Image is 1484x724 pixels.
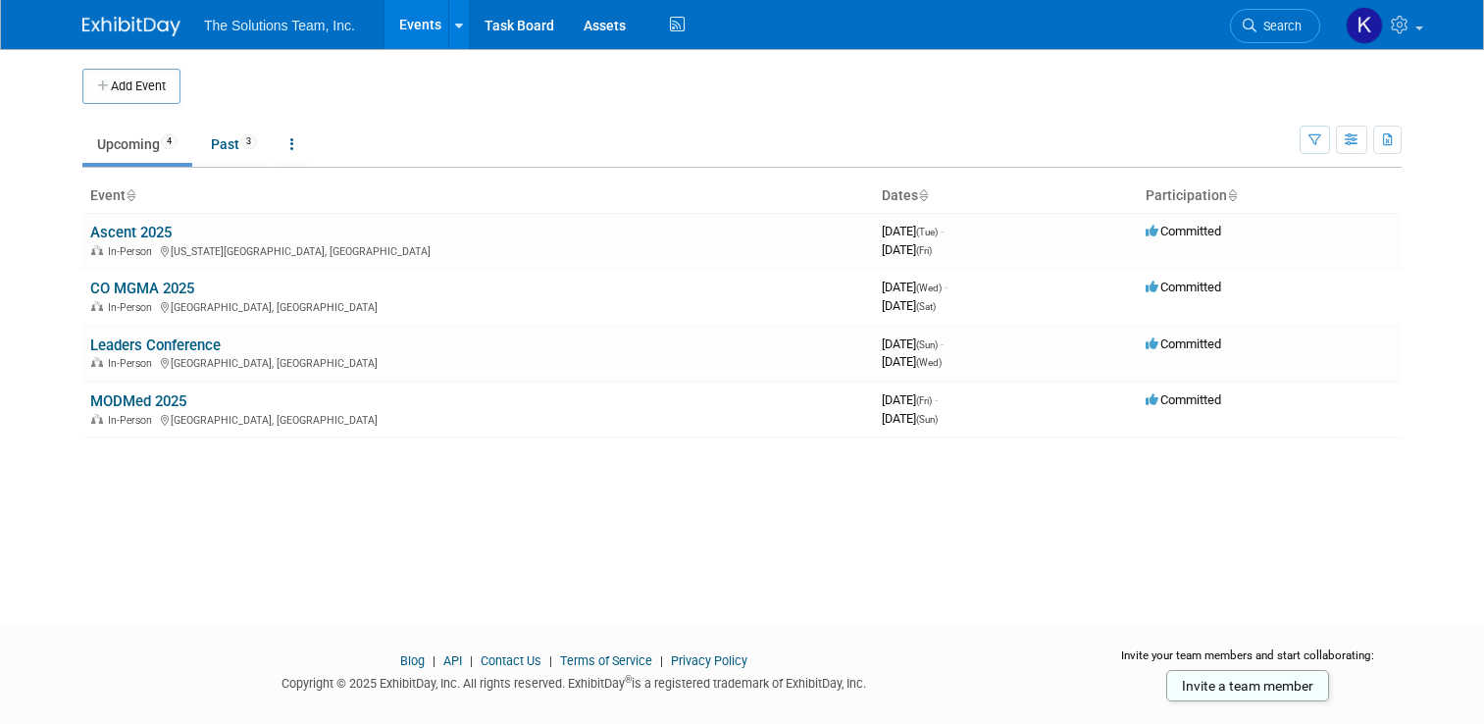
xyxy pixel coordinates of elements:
span: - [935,392,938,407]
span: - [941,336,944,351]
a: Leaders Conference [90,336,221,354]
a: Sort by Start Date [918,187,928,203]
sup: ® [625,674,632,685]
span: (Fri) [916,245,932,256]
div: [GEOGRAPHIC_DATA], [GEOGRAPHIC_DATA] [90,354,866,370]
span: (Wed) [916,357,942,368]
a: Invite a team member [1166,670,1329,701]
a: Sort by Event Name [126,187,135,203]
a: Privacy Policy [671,653,747,668]
div: Copyright © 2025 ExhibitDay, Inc. All rights reserved. ExhibitDay is a registered trademark of Ex... [82,670,1064,693]
a: Search [1230,9,1320,43]
span: (Tue) [916,227,938,237]
img: In-Person Event [91,301,103,311]
span: (Wed) [916,283,942,293]
span: In-Person [108,301,158,314]
span: [DATE] [882,242,932,257]
span: (Sun) [916,414,938,425]
div: Invite your team members and start collaborating: [1094,647,1402,677]
a: Sort by Participation Type [1227,187,1237,203]
a: API [443,653,462,668]
a: Terms of Service [560,653,652,668]
span: (Sat) [916,301,936,312]
span: [DATE] [882,336,944,351]
span: Committed [1146,224,1221,238]
span: - [941,224,944,238]
span: | [465,653,478,668]
span: [DATE] [882,224,944,238]
a: Ascent 2025 [90,224,172,241]
span: (Fri) [916,395,932,406]
span: | [544,653,557,668]
img: In-Person Event [91,414,103,424]
div: [GEOGRAPHIC_DATA], [GEOGRAPHIC_DATA] [90,298,866,314]
span: [DATE] [882,354,942,369]
a: CO MGMA 2025 [90,280,194,297]
span: The Solutions Team, Inc. [204,18,355,33]
span: (Sun) [916,339,938,350]
div: [GEOGRAPHIC_DATA], [GEOGRAPHIC_DATA] [90,411,866,427]
span: Search [1256,19,1302,33]
img: In-Person Event [91,245,103,255]
span: Committed [1146,392,1221,407]
img: In-Person Event [91,357,103,367]
span: [DATE] [882,411,938,426]
th: Dates [874,180,1138,213]
span: Committed [1146,336,1221,351]
a: MODMed 2025 [90,392,186,410]
span: Committed [1146,280,1221,294]
th: Participation [1138,180,1402,213]
a: Blog [400,653,425,668]
span: - [945,280,947,294]
span: | [655,653,668,668]
span: [DATE] [882,392,938,407]
span: 4 [161,134,178,149]
span: | [428,653,440,668]
span: 3 [240,134,257,149]
span: [DATE] [882,280,947,294]
span: In-Person [108,245,158,258]
button: Add Event [82,69,180,104]
a: Upcoming4 [82,126,192,163]
span: [DATE] [882,298,936,313]
span: In-Person [108,357,158,370]
img: ExhibitDay [82,17,180,36]
span: In-Person [108,414,158,427]
img: Kaelon Harris [1346,7,1383,44]
th: Event [82,180,874,213]
a: Contact Us [481,653,541,668]
a: Past3 [196,126,272,163]
div: [US_STATE][GEOGRAPHIC_DATA], [GEOGRAPHIC_DATA] [90,242,866,258]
